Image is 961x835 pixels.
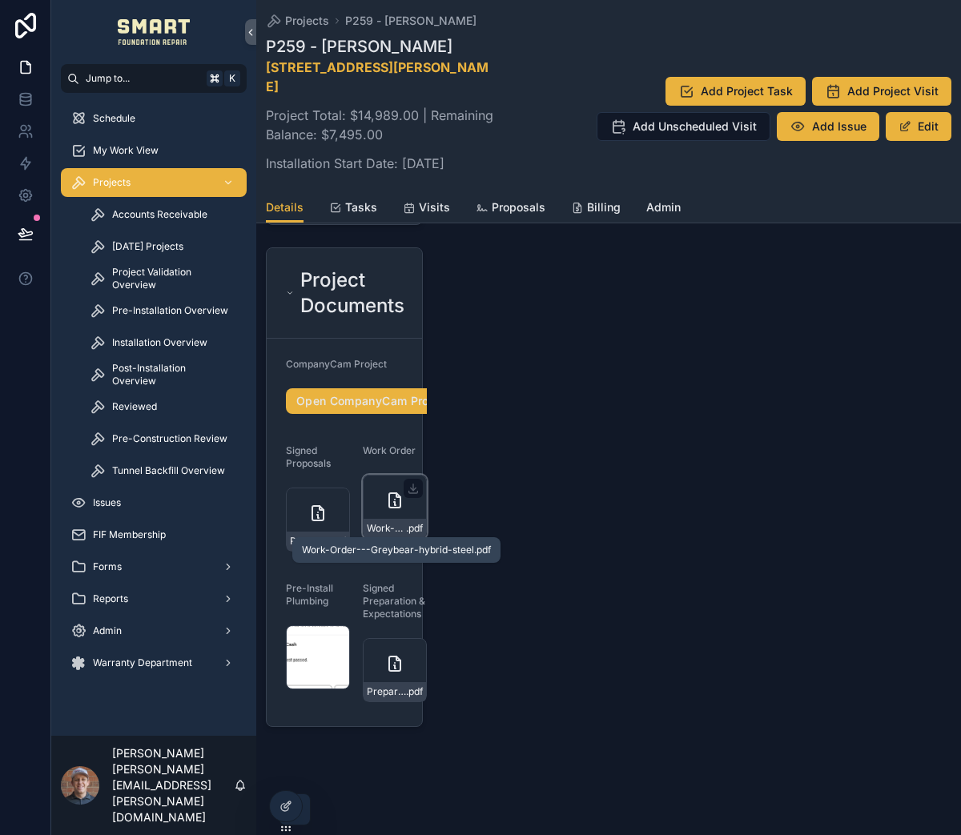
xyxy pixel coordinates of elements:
[112,400,157,413] span: Reviewed
[112,336,207,349] span: Installation Overview
[112,464,225,477] span: Tunnel Backfill Overview
[61,64,247,93] button: Jump to...K
[112,208,207,221] span: Accounts Receivable
[112,304,228,317] span: Pre-Installation Overview
[61,584,247,613] a: Reports
[492,199,545,215] span: Proposals
[886,112,951,141] button: Edit
[285,13,329,29] span: Projects
[266,59,489,94] a: [STREET_ADDRESS][PERSON_NAME]
[286,582,333,607] span: Pre-Install Plumbing
[61,168,247,197] a: Projects
[665,77,806,106] button: Add Project Task
[61,104,247,133] a: Schedule
[51,93,256,698] div: scrollable content
[112,362,231,387] span: Post-Installation Overview
[61,648,247,677] a: Warranty Department
[363,444,416,456] span: Work Order
[329,535,346,548] span: .pdf
[777,112,879,141] button: Add Issue
[290,535,329,548] span: Proposal-for-[PERSON_NAME]-Greybear---3504-PIKES-PEAK-[GEOGRAPHIC_DATA]-[GEOGRAPHIC_DATA]---[[DAT...
[345,199,377,215] span: Tasks
[367,522,406,535] span: Work-Order---Greybear-hybrid-steel
[646,199,681,215] span: Admin
[112,240,183,253] span: [DATE] Projects
[300,267,409,319] h2: Project Documents
[86,72,200,85] span: Jump to...
[403,193,450,225] a: Visits
[80,392,247,421] a: Reviewed
[302,544,491,556] div: Work-Order---Greybear-hybrid-steel.pdf
[419,199,450,215] span: Visits
[345,13,476,29] a: P259 - [PERSON_NAME]
[286,388,460,414] a: Open CompanyCam Project
[701,83,793,99] span: Add Project Task
[266,106,501,144] p: Project Total: $14,989.00 | Remaining Balance: $7,495.00
[80,232,247,261] a: [DATE] Projects
[266,35,501,58] h1: P259 - [PERSON_NAME]
[61,552,247,581] a: Forms
[80,424,247,453] a: Pre-Construction Review
[61,136,247,165] a: My Work View
[93,112,135,125] span: Schedule
[646,193,681,225] a: Admin
[93,144,159,157] span: My Work View
[80,200,247,229] a: Accounts Receivable
[266,154,501,173] p: Installation Start Date: [DATE]
[93,496,121,509] span: Issues
[812,77,951,106] button: Add Project Visit
[80,360,247,389] a: Post-Installation Overview
[93,528,166,541] span: FIF Membership
[266,199,304,215] span: Details
[61,520,247,549] a: FIF Membership
[597,112,770,141] button: Add Unscheduled Visit
[112,745,234,825] p: [PERSON_NAME] [PERSON_NAME][EMAIL_ADDRESS][PERSON_NAME][DOMAIN_NAME]
[112,432,227,445] span: Pre-Construction Review
[847,83,939,99] span: Add Project Visit
[80,296,247,325] a: Pre-Installation Overview
[286,358,387,370] span: CompanyCam Project
[406,522,423,535] span: .pdf
[571,193,621,225] a: Billing
[226,72,239,85] span: K
[406,685,423,698] span: .pdf
[363,582,425,620] span: Signed Preparation & Expectations
[61,616,247,645] a: Admin
[80,456,247,485] a: Tunnel Backfill Overview
[476,193,545,225] a: Proposals
[812,118,867,134] span: Add Issue
[587,199,621,215] span: Billing
[112,266,231,291] span: Project Validation Overview
[93,656,192,669] span: Warranty Department
[633,118,757,134] span: Add Unscheduled Visit
[93,560,122,573] span: Forms
[266,13,329,29] a: Projects
[118,19,191,45] img: App logo
[286,444,331,469] span: Signed Proposals
[93,624,122,637] span: Admin
[367,685,406,698] span: Preparation-&-Expectations-from-Smart-Foundation-Repair
[80,264,247,293] a: Project Validation Overview
[80,328,247,357] a: Installation Overview
[61,488,247,517] a: Issues
[266,193,304,223] a: Details
[93,592,128,605] span: Reports
[329,193,377,225] a: Tasks
[93,176,131,189] span: Projects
